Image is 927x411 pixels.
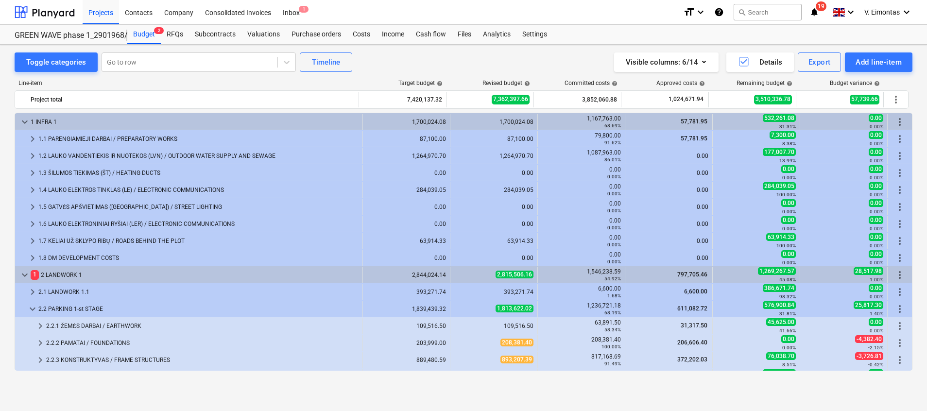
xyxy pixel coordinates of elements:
[770,131,796,139] span: 7,300.00
[779,158,796,163] small: 13.99%
[870,294,883,299] small: 0.00%
[816,1,826,11] span: 19
[46,352,359,368] div: 2.2.3 KONSTRUKTYVAS / FRAME STRUCTURES
[890,94,902,105] span: More actions
[347,25,376,44] a: Costs
[27,150,38,162] span: keyboard_arrow_right
[734,4,802,20] button: Search
[763,148,796,156] span: 177,007.70
[542,166,621,180] div: 0.00
[901,6,912,18] i: keyboard_arrow_down
[492,95,530,104] span: 7,362,397.66
[542,336,621,350] div: 208,381.40
[604,157,621,162] small: 86.01%
[809,6,819,18] i: notifications
[31,114,359,130] div: 1 INFRA 1
[779,124,796,129] small: 31.31%
[477,25,516,44] div: Analytics
[894,337,906,349] span: More actions
[781,216,796,224] span: 0.00
[894,201,906,213] span: More actions
[607,225,621,230] small: 0.00%
[697,81,705,86] span: help
[782,226,796,231] small: 0.00%
[766,318,796,326] span: 45,625.00
[869,233,883,241] span: 0.00
[452,25,477,44] div: Files
[604,123,621,128] small: 68.69%
[798,52,841,72] button: Export
[367,323,446,329] div: 109,516.50
[854,301,883,309] span: 25,817.30
[27,167,38,179] span: keyboard_arrow_right
[454,153,533,159] div: 1,264,970.70
[870,158,883,163] small: 0.00%
[894,252,906,264] span: More actions
[38,165,359,181] div: 1.3 ŠILUMOS TIEKIMAS (ŠT) / HEATING DUCTS
[565,80,618,86] div: Committed costs
[604,327,621,332] small: 58.34%
[367,255,446,261] div: 0.00
[542,149,621,163] div: 1,087,963.00
[38,182,359,198] div: 1.4 LAUKO ELEKTROS TINKLAS (LE) / ELECTRONIC COMMUNICATIONS
[27,201,38,213] span: keyboard_arrow_right
[870,260,883,265] small: 0.00%
[376,25,410,44] div: Income
[607,259,621,264] small: 0.00%
[367,187,446,193] div: 284,039.05
[766,352,796,360] span: 76,038.70
[845,6,857,18] i: keyboard_arrow_down
[410,25,452,44] a: Cash flow
[363,92,442,107] div: 7,420,137.32
[189,25,241,44] a: Subcontracts
[738,8,746,16] span: search
[27,286,38,298] span: keyboard_arrow_right
[870,209,883,214] small: 0.00%
[522,81,530,86] span: help
[46,335,359,351] div: 2.2.2 PAMATAI / FOUNDATIONS
[614,52,719,72] button: Visible columns:6/14
[482,80,530,86] div: Revised budget
[154,27,164,34] span: 2
[31,267,359,283] div: 2 LANDWORK 1
[604,361,621,366] small: 91.49%
[454,204,533,210] div: 0.00
[781,165,796,173] span: 0.00
[754,95,792,104] span: 3,510,336.78
[27,252,38,264] span: keyboard_arrow_right
[46,318,359,334] div: 2.2.1 ŽEMĖS DARBAI / EARTHWORK
[38,199,359,215] div: 1.5 GATVĖS APŠVIETIMAS ([GEOGRAPHIC_DATA]) / STREET LIGHTING
[435,81,443,86] span: help
[894,354,906,366] span: More actions
[869,318,883,326] span: 0.00
[855,352,883,360] span: -3,726.81
[367,136,446,142] div: 87,100.00
[894,184,906,196] span: More actions
[779,294,796,299] small: 98.32%
[15,80,360,86] div: Line-item
[542,183,621,197] div: 0.00
[38,250,359,266] div: 1.8 DM DEVELOPMENT COSTS
[542,285,621,299] div: 6,600.00
[878,364,927,411] div: Chat Widget
[763,114,796,122] span: 532,261.08
[676,305,708,312] span: 611,082.72
[38,216,359,232] div: 1.6 LAUKO ELEKTRONINIAI RYŠIAI (LER) / ELECTRONIC COMMUNICATIONS
[542,370,621,384] div: 956.78
[241,25,286,44] a: Valuations
[894,269,906,281] span: More actions
[763,369,796,377] span: 169,654.74
[127,25,161,44] a: Budget2
[629,170,708,176] div: 0.00
[604,310,621,315] small: 68.19%
[607,293,621,298] small: 1.68%
[161,25,189,44] div: RFQs
[894,218,906,230] span: More actions
[607,174,621,179] small: 0.00%
[367,238,446,244] div: 63,914.33
[680,118,708,125] span: 57,781.95
[894,235,906,247] span: More actions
